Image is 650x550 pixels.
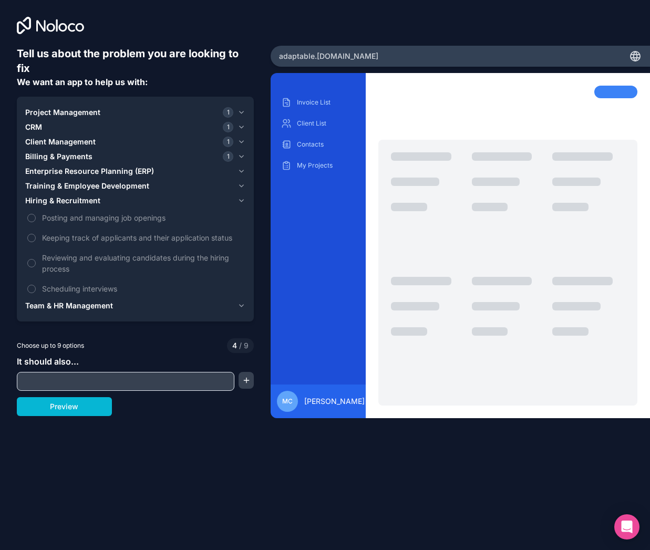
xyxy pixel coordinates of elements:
span: We want an app to help us with: [17,77,148,87]
span: It should also... [17,356,79,367]
span: Training & Employee Development [25,181,149,191]
button: Reviewing and evaluating candidates during the hiring process [27,259,36,267]
button: Posting and managing job openings [27,214,36,222]
span: Client Management [25,137,96,147]
span: Hiring & Recruitment [25,195,100,206]
button: CRM1 [25,120,245,134]
button: Team & HR Management [25,298,245,313]
span: [PERSON_NAME] [304,396,365,407]
button: Enterprise Resource Planning (ERP) [25,164,245,179]
span: 1 [223,151,233,162]
p: My Projects [297,161,355,170]
p: Invoice List [297,98,355,107]
button: Client Management1 [25,134,245,149]
span: 4 [232,340,237,351]
button: Project Management1 [25,105,245,120]
span: Enterprise Resource Planning (ERP) [25,166,154,177]
span: / [239,341,242,350]
span: Project Management [25,107,100,118]
span: Team & HR Management [25,300,113,311]
h6: Tell us about the problem you are looking to fix [17,46,254,76]
span: adaptable .[DOMAIN_NAME] [279,51,378,61]
button: Preview [17,397,112,416]
span: Choose up to 9 options [17,341,84,350]
span: Billing & Payments [25,151,92,162]
div: Hiring & Recruitment [25,208,245,298]
button: Keeping track of applicants and their application status [27,234,36,242]
button: Scheduling interviews [27,285,36,293]
span: Keeping track of applicants and their application status [42,232,243,243]
button: Training & Employee Development [25,179,245,193]
button: Hiring & Recruitment [25,193,245,208]
span: Reviewing and evaluating candidates during the hiring process [42,252,243,274]
p: Contacts [297,140,355,149]
div: scrollable content [279,94,357,376]
span: Scheduling interviews [42,283,243,294]
span: 1 [223,107,233,118]
span: MC [282,397,293,406]
span: 1 [223,137,233,147]
p: Client List [297,119,355,128]
span: Posting and managing job openings [42,212,243,223]
button: Billing & Payments1 [25,149,245,164]
div: Open Intercom Messenger [614,514,639,539]
span: 1 [223,122,233,132]
span: 9 [237,340,249,351]
span: CRM [25,122,42,132]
